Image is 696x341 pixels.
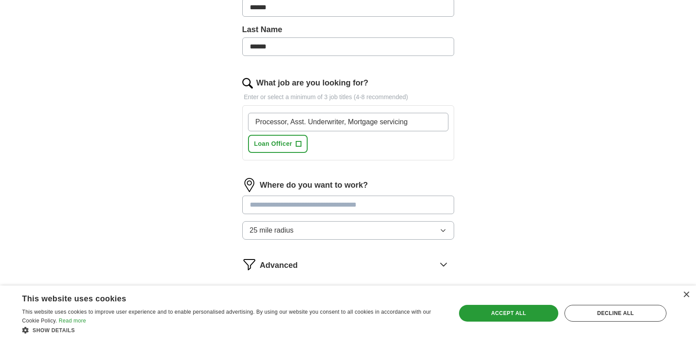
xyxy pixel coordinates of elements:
label: What job are you looking for? [256,77,369,89]
img: search.png [242,78,253,89]
p: Enter or select a minimum of 3 job titles (4-8 recommended) [242,93,454,102]
img: location.png [242,178,256,192]
div: Close [683,292,689,298]
span: Advanced [260,259,298,271]
span: Show details [33,327,75,334]
a: Read more, opens a new window [59,318,86,324]
span: Loan Officer [254,139,293,148]
div: Decline all [564,305,666,322]
div: This website uses cookies [22,291,421,304]
span: 25 mile radius [250,225,294,236]
img: filter [242,257,256,271]
button: 25 mile radius [242,221,454,240]
input: Type a job title and press enter [248,113,448,131]
div: Accept all [459,305,558,322]
span: This website uses cookies to improve user experience and to enable personalised advertising. By u... [22,309,431,324]
label: Where do you want to work? [260,179,368,191]
button: Loan Officer [248,135,308,153]
div: Show details [22,326,443,334]
label: Last Name [242,24,454,36]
